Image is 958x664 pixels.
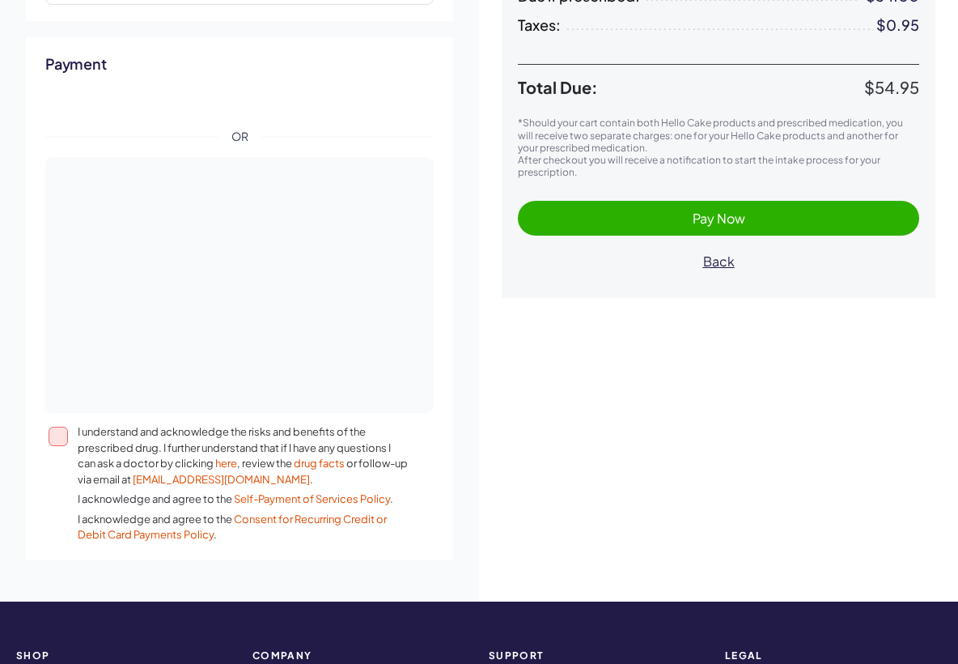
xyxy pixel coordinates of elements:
span: I acknowledge and agree to the . [78,512,408,543]
iframe: Secure express checkout frame [42,77,437,119]
button: I understand and acknowledge the risks and benefits of the prescribed drug. I further understand ... [49,427,68,446]
strong: Support [489,650,706,661]
span: Total Due: [518,78,864,97]
h2: Payment [45,53,434,74]
button: Back [518,244,919,279]
span: Taxes: [518,17,561,33]
span: Pay Now [693,210,745,227]
strong: COMPANY [252,650,469,661]
strong: Legal [725,650,942,661]
span: After checkout you will receive a notification to start the intake process for your prescription. [518,154,880,178]
button: Pay Now [518,201,919,236]
div: $0.95 [876,17,919,33]
iframe: Secure payment input frame [58,173,421,403]
a: drug facts [294,457,345,470]
strong: SHOP [16,650,233,661]
span: I acknowledge and agree to the . [78,492,408,508]
p: *Should your cart contain both Hello Cake products and prescribed medication, you will receive tw... [518,117,919,153]
span: I understand and acknowledge the risks and benefits of the prescribed drug. I further understand ... [78,424,408,487]
a: here [215,457,237,470]
a: [EMAIL_ADDRESS][DOMAIN_NAME] [133,473,310,486]
span: Back [703,253,735,270]
a: Self-Payment of Services Policy [234,492,390,505]
span: OR [218,129,261,145]
span: $54.95 [864,77,919,97]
